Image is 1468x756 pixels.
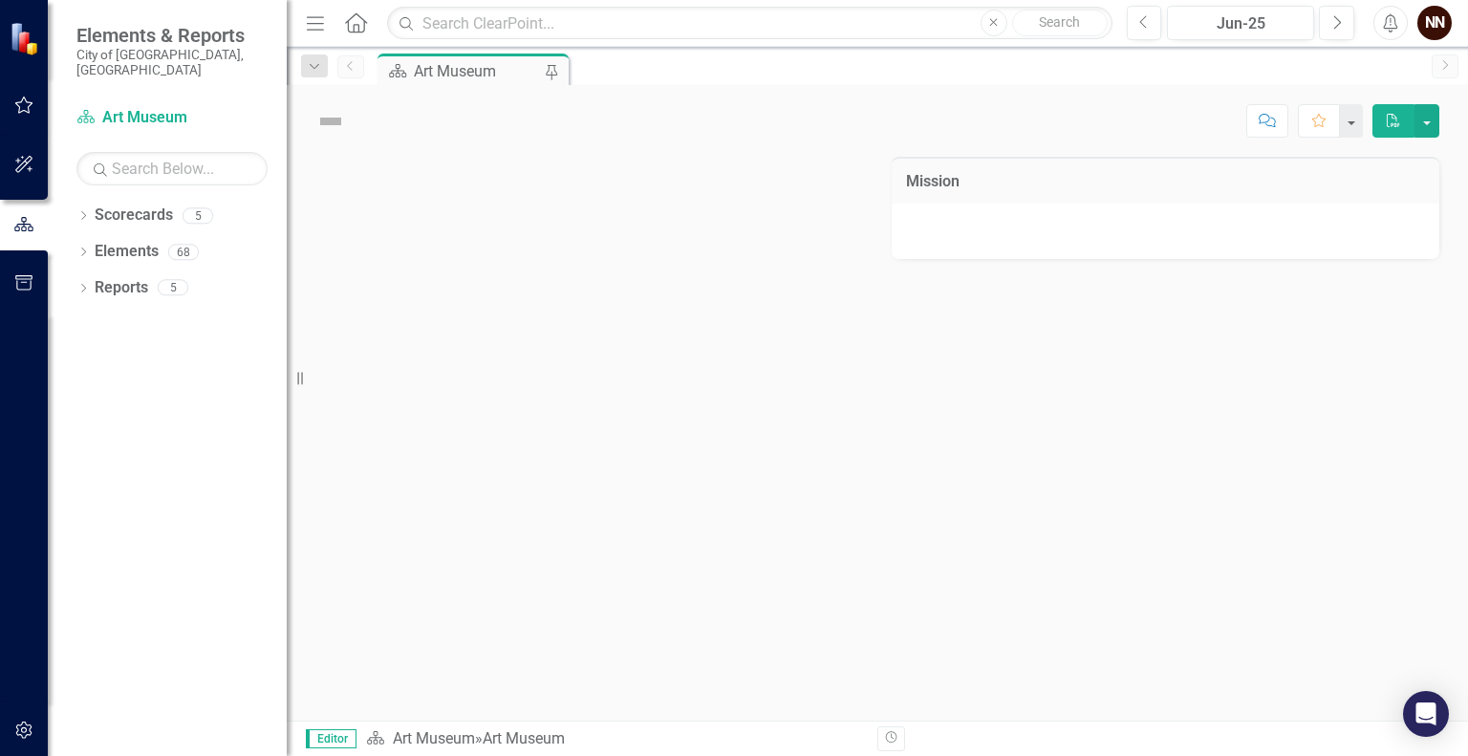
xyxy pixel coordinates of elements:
[366,728,863,750] div: »
[393,729,475,747] a: Art Museum
[387,7,1112,40] input: Search ClearPoint...
[1012,10,1108,36] button: Search
[1403,691,1449,737] div: Open Intercom Messenger
[95,205,173,227] a: Scorecards
[1417,6,1452,40] button: NN
[76,24,268,47] span: Elements & Reports
[76,107,268,129] a: Art Museum
[1174,12,1307,35] div: Jun-25
[414,59,540,83] div: Art Museum
[906,173,1425,190] h3: Mission
[1039,14,1080,30] span: Search
[183,207,213,224] div: 5
[95,241,159,263] a: Elements
[10,21,43,54] img: ClearPoint Strategy
[168,244,199,260] div: 68
[483,729,565,747] div: Art Museum
[1167,6,1314,40] button: Jun-25
[76,152,268,185] input: Search Below...
[306,729,356,748] span: Editor
[76,47,268,78] small: City of [GEOGRAPHIC_DATA], [GEOGRAPHIC_DATA]
[95,277,148,299] a: Reports
[315,106,346,137] img: Not Defined
[158,280,188,296] div: 5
